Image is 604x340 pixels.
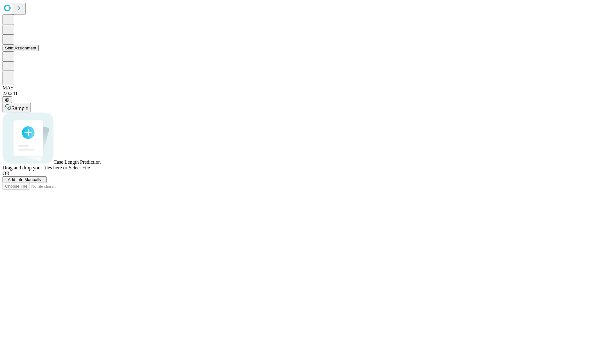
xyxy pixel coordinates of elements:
[3,96,12,103] button: @
[53,159,101,165] span: Case Length Prediction
[3,91,601,96] div: 2.0.241
[3,103,31,112] button: Sample
[11,106,28,111] span: Sample
[3,171,9,176] span: OR
[3,176,47,183] button: Add Info Manually
[5,97,9,102] span: @
[3,165,67,170] span: Drag and drop your files here or
[3,45,39,51] button: Shift Assignment
[3,85,601,91] div: MAY
[69,165,90,170] span: Select File
[8,177,42,182] span: Add Info Manually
